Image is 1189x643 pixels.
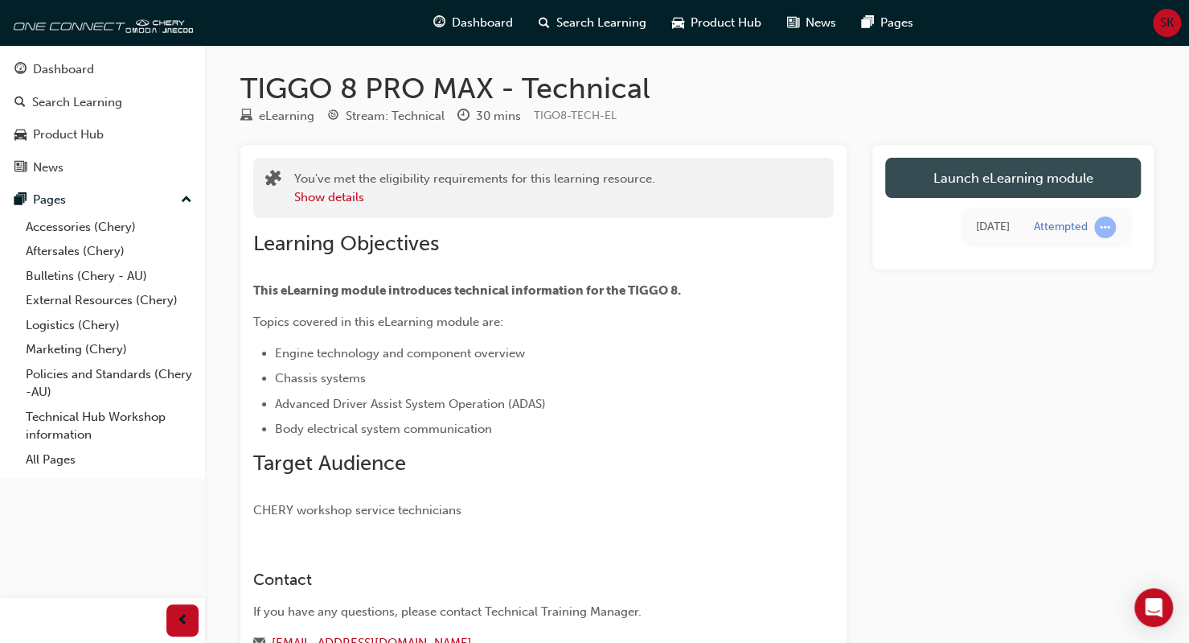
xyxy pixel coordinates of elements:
span: up-icon [181,190,192,211]
span: puzzle-icon [265,171,281,190]
div: News [33,159,64,177]
h1: TIGGO 8 PRO MAX - Technical [240,71,1154,106]
span: Target Audience [253,451,406,476]
div: Product Hub [33,126,104,144]
div: Sun Jul 20 2025 19:36:27 GMT+1000 (Australian Eastern Standard Time) [976,218,1010,237]
div: Stream: Technical [346,107,445,126]
a: Dashboard [6,55,199,84]
div: If you have any questions, please contact Technical Training Manager. [253,603,776,621]
div: Attempted [1034,220,1088,235]
div: You've met the eligibility requirements for this learning resource. [294,170,655,206]
span: car-icon [672,13,684,33]
div: Duration [457,106,521,126]
a: Bulletins (Chery - AU) [19,264,199,289]
div: Pages [33,191,66,209]
button: Show details [294,188,364,207]
h3: Contact [253,571,776,589]
a: Logistics (Chery) [19,313,199,338]
div: Search Learning [32,93,122,112]
span: This eLearning module introduces technical information for the TIGGO 8. [253,283,681,298]
a: Launch eLearning module [885,158,1141,198]
a: Marketing (Chery) [19,337,199,362]
span: News [806,14,836,32]
button: Pages [6,185,199,215]
a: pages-iconPages [849,6,926,39]
span: guage-icon [14,63,27,77]
span: Advanced Driver Assist System Operation (ADAS) [275,397,546,411]
span: pages-icon [862,13,874,33]
a: Aftersales (Chery) [19,239,199,264]
a: Accessories (Chery) [19,215,199,240]
img: oneconnect [8,6,193,39]
span: search-icon [539,13,550,33]
a: Search Learning [6,88,199,117]
button: DashboardSearch LearningProduct HubNews [6,52,199,185]
a: news-iconNews [774,6,849,39]
div: Open Intercom Messenger [1134,588,1173,627]
a: Technical Hub Workshop information [19,405,199,447]
span: SK [1160,14,1174,32]
span: Pages [880,14,913,32]
div: Dashboard [33,60,94,79]
span: prev-icon [177,611,189,631]
span: clock-icon [457,109,469,124]
span: guage-icon [433,13,445,33]
a: car-iconProduct Hub [659,6,774,39]
button: SK [1153,9,1181,37]
span: Product Hub [691,14,761,32]
span: news-icon [787,13,799,33]
span: CHERY workshop service technicians [253,503,461,517]
div: 30 mins [476,107,521,126]
span: Search Learning [556,14,646,32]
a: External Resources (Chery) [19,288,199,313]
span: Learning Objectives [253,231,439,256]
span: search-icon [14,96,26,110]
span: Chassis systems [275,371,366,385]
span: target-icon [327,109,339,124]
span: learningRecordVerb_ATTEMPT-icon [1094,216,1116,238]
span: Topics covered in this eLearning module are: [253,315,503,329]
a: News [6,153,199,183]
span: Body electrical system communication [275,422,492,436]
span: Dashboard [452,14,513,32]
span: car-icon [14,128,27,142]
div: eLearning [259,107,314,126]
a: Policies and Standards (Chery -AU) [19,362,199,405]
span: Learning resource code [534,109,617,122]
span: learningResourceType_ELEARNING-icon [240,109,252,124]
div: Stream [327,106,445,126]
a: Product Hub [6,120,199,150]
span: Engine technology and component overview [275,346,525,361]
a: guage-iconDashboard [420,6,526,39]
div: Type [240,106,314,126]
span: pages-icon [14,193,27,208]
a: search-iconSearch Learning [526,6,659,39]
span: news-icon [14,161,27,175]
a: All Pages [19,447,199,472]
